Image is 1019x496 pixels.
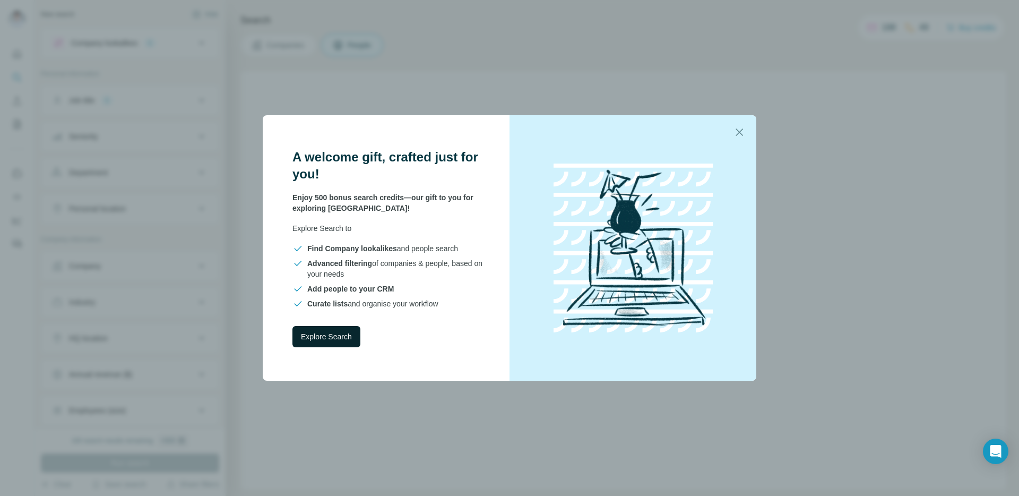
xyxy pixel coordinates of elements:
img: laptop [538,152,729,344]
div: Open Intercom Messenger [983,439,1008,464]
span: of companies & people, based on your needs [307,258,484,279]
span: Curate lists [307,300,348,308]
span: Advanced filtering [307,259,372,268]
button: Explore Search [292,326,360,347]
span: Add people to your CRM [307,285,394,293]
span: and organise your workflow [307,298,438,309]
p: Enjoy 500 bonus search credits—our gift to you for exploring [GEOGRAPHIC_DATA]! [292,192,484,213]
span: Find Company lookalikes [307,244,397,253]
span: and people search [307,243,458,254]
p: Explore Search to [292,223,484,234]
h3: A welcome gift, crafted just for you! [292,149,484,183]
span: Explore Search [301,331,352,342]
